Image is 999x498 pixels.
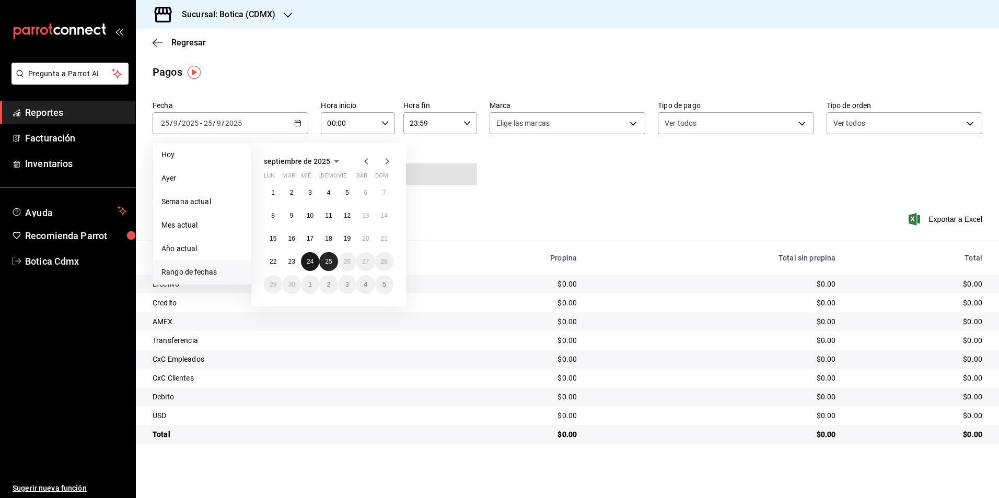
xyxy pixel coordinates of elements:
[270,235,276,242] abbr: 15 de septiembre de 2025
[264,229,282,248] button: 15 de septiembre de 2025
[381,258,388,265] abbr: 28 de septiembre de 2025
[288,281,295,288] abbr: 30 de septiembre de 2025
[382,281,386,288] abbr: 5 de octubre de 2025
[362,212,369,219] abbr: 13 de septiembre de 2025
[496,118,550,128] span: Elige las marcas
[153,38,206,48] button: Regresar
[160,119,170,127] input: --
[153,316,425,327] div: AMEX
[594,410,835,421] div: $0.00
[911,213,982,226] button: Exportar a Excel
[153,392,425,402] div: Debito
[442,335,577,346] div: $0.00
[28,68,112,79] span: Pregunta a Parrot AI
[665,118,696,128] span: Ver todos
[375,252,393,271] button: 28 de septiembre de 2025
[490,102,645,109] label: Marca
[307,258,313,265] abbr: 24 de septiembre de 2025
[594,392,835,402] div: $0.00
[319,275,338,294] button: 2 de octubre de 2025
[338,275,356,294] button: 3 de octubre de 2025
[852,392,982,402] div: $0.00
[307,235,313,242] abbr: 17 de septiembre de 2025
[327,281,331,288] abbr: 2 de octubre de 2025
[161,173,242,184] span: Ayer
[264,155,343,168] button: septiembre de 2025
[222,119,225,127] span: /
[188,66,201,79] img: Tooltip marker
[364,281,367,288] abbr: 4 de octubre de 2025
[173,8,275,21] h3: Sucursal: Botica (CDMX)
[375,275,393,294] button: 5 de octubre de 2025
[153,429,425,440] div: Total
[362,235,369,242] abbr: 20 de septiembre de 2025
[325,212,332,219] abbr: 11 de septiembre de 2025
[213,119,216,127] span: /
[153,354,425,364] div: CxC Empleados
[282,252,300,271] button: 23 de septiembre de 2025
[301,172,311,183] abbr: miércoles
[307,212,313,219] abbr: 10 de septiembre de 2025
[308,281,312,288] abbr: 1 de octubre de 2025
[319,206,338,225] button: 11 de septiembre de 2025
[338,172,346,183] abbr: viernes
[153,335,425,346] div: Transferencia
[327,189,331,196] abbr: 4 de septiembre de 2025
[282,275,300,294] button: 30 de septiembre de 2025
[833,118,865,128] span: Ver todos
[344,258,351,265] abbr: 26 de septiembre de 2025
[594,354,835,364] div: $0.00
[594,254,835,262] div: Total sin propina
[153,373,425,383] div: CxC Clientes
[282,172,295,183] abbr: martes
[442,410,577,421] div: $0.00
[288,258,295,265] abbr: 23 de septiembre de 2025
[290,212,294,219] abbr: 9 de septiembre de 2025
[7,76,129,87] a: Pregunta a Parrot AI
[25,105,127,120] span: Reportes
[225,119,242,127] input: ----
[852,254,982,262] div: Total
[381,235,388,242] abbr: 21 de septiembre de 2025
[852,335,982,346] div: $0.00
[308,189,312,196] abbr: 3 de septiembre de 2025
[319,229,338,248] button: 18 de septiembre de 2025
[345,281,349,288] abbr: 3 de octubre de 2025
[301,206,319,225] button: 10 de septiembre de 2025
[852,354,982,364] div: $0.00
[442,354,577,364] div: $0.00
[442,298,577,308] div: $0.00
[442,429,577,440] div: $0.00
[442,373,577,383] div: $0.00
[442,392,577,402] div: $0.00
[282,206,300,225] button: 9 de septiembre de 2025
[290,189,294,196] abbr: 2 de septiembre de 2025
[338,183,356,202] button: 5 de septiembre de 2025
[344,212,351,219] abbr: 12 de septiembre de 2025
[216,119,222,127] input: --
[115,27,123,35] button: open_drawer_menu
[325,258,332,265] abbr: 25 de septiembre de 2025
[356,229,375,248] button: 20 de septiembre de 2025
[270,281,276,288] abbr: 29 de septiembre de 2025
[25,205,113,217] span: Ayuda
[325,235,332,242] abbr: 18 de septiembre de 2025
[594,335,835,346] div: $0.00
[264,172,275,183] abbr: lunes
[282,183,300,202] button: 2 de septiembre de 2025
[301,229,319,248] button: 17 de septiembre de 2025
[375,206,393,225] button: 14 de septiembre de 2025
[181,119,199,127] input: ----
[170,119,173,127] span: /
[264,275,282,294] button: 29 de septiembre de 2025
[11,63,129,85] button: Pregunta a Parrot AI
[594,316,835,327] div: $0.00
[264,183,282,202] button: 1 de septiembre de 2025
[25,157,127,171] span: Inventarios
[356,183,375,202] button: 6 de septiembre de 2025
[375,183,393,202] button: 7 de septiembre de 2025
[594,298,835,308] div: $0.00
[153,102,308,109] label: Fecha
